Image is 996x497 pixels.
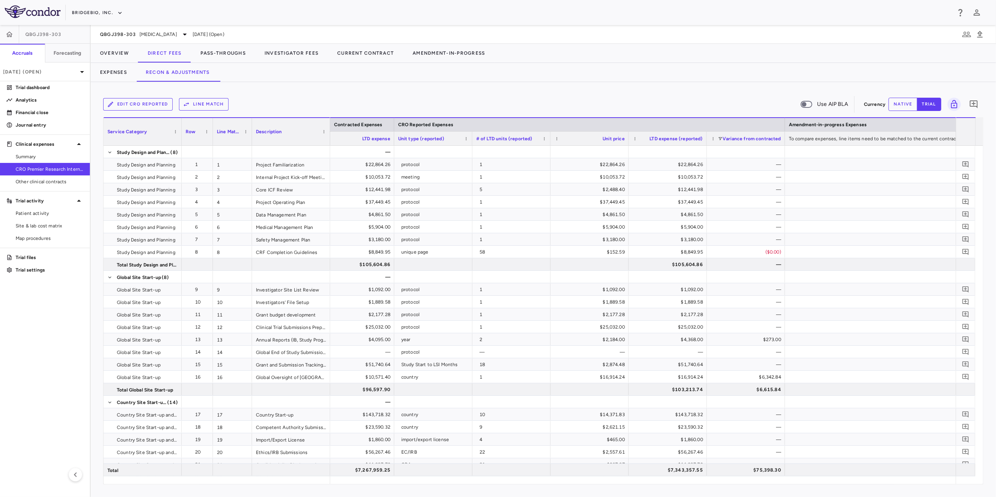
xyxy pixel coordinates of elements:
div: Project Familiarization [252,158,330,170]
div: — [714,408,781,421]
div: $152.59 [558,246,625,258]
div: Grant and Submission Tracking and Updates [252,358,330,370]
svg: Add comment [969,100,978,109]
svg: Add comment [962,236,969,243]
div: 9 [213,283,252,295]
div: Investigators' File Setup [252,296,330,308]
div: $3,180.00 [636,233,703,246]
span: Other clinical contracts [16,178,84,185]
div: $37,449.45 [558,196,625,208]
div: $2,488.40 [558,183,625,196]
svg: Add comment [962,298,969,306]
span: (8) [162,271,169,284]
div: 21 [213,458,252,470]
div: — [714,233,781,246]
div: $25,032.00 [558,321,625,333]
button: Add comment [960,222,971,232]
button: Recon & Adjustments [136,63,219,82]
div: — [714,358,781,371]
span: Study Design and Planning [117,234,175,246]
span: Study Design and Planning [117,146,170,159]
div: 2 [479,333,547,346]
svg: Add comment [962,361,969,368]
div: 1 [479,283,547,296]
span: Line Match [217,129,241,134]
div: 3 [189,183,209,196]
div: Competent Authority Submissions [252,421,330,433]
div: 10 [189,296,209,308]
span: Study Design and Planning [117,196,175,209]
img: logo-full-SnFGN8VE.png [5,5,61,18]
div: 9 [189,283,209,296]
button: Add comment [960,409,971,420]
span: Unit type (reported) [398,136,444,141]
div: $105,604.86 [636,258,703,271]
button: Add comment [960,372,971,382]
svg: Add comment [962,423,969,431]
div: $12,441.98 [636,183,703,196]
svg: Add comment [962,436,969,443]
svg: Add comment [962,211,969,218]
span: Global Site Start-up [117,284,161,296]
div: 6 [189,221,209,233]
svg: Add comment [962,411,969,418]
div: 17 [213,408,252,420]
span: Global Site Start-up [117,359,161,371]
div: $22,864.26 [558,158,625,171]
svg: Add comment [962,323,969,331]
div: Global Oversight of [GEOGRAPHIC_DATA] [252,371,330,383]
div: $23,590.32 [323,421,390,433]
div: $1,092.00 [323,283,390,296]
div: $105,604.86 [323,258,390,271]
span: Global Site Start-up [117,371,161,384]
div: Medical Management Plan [252,221,330,233]
div: $2,184.00 [558,333,625,346]
button: Expenses [91,63,136,82]
div: $5,904.00 [636,221,703,233]
div: ($0.00) [714,246,781,258]
button: Line Match [179,98,229,111]
div: — [714,296,781,308]
span: Study Design and Planning [117,221,175,234]
span: Global Site Start-up [117,321,161,334]
div: $4,861.50 [558,208,625,221]
div: $4,368.00 [636,333,703,346]
div: — [714,321,781,333]
div: $2,177.28 [558,308,625,321]
div: $22,864.26 [636,158,703,171]
button: Add comment [960,172,971,182]
div: $37,449.45 [636,196,703,208]
div: — [714,421,781,433]
div: $96,597.90 [323,383,390,396]
button: Investigator Fees [255,44,328,63]
button: native [889,98,917,111]
div: 13 [189,333,209,346]
div: Investigator Site List Review [252,283,330,295]
div: 1 [479,233,547,246]
svg: Add comment [962,186,969,193]
div: 17 [189,408,209,421]
span: Amendment-in-progress Expenses [789,122,867,127]
div: $2,874.48 [558,358,625,371]
div: $25,032.00 [323,321,390,333]
div: 1 [189,158,209,171]
span: CRO Premier Research International LLC [16,166,84,173]
span: Variance from contracted [722,136,781,141]
div: 1 [479,371,547,383]
span: # of LTD units (reported) [476,136,533,141]
div: Country Start-up [252,408,330,420]
span: Row [186,129,195,134]
div: $16,914.24 [558,371,625,383]
div: $8,849.95 [636,246,703,258]
div: 19 [213,433,252,445]
div: 10 [479,408,547,421]
button: Add comment [960,334,971,345]
div: protocol [401,308,468,321]
div: $2,177.28 [323,308,390,321]
div: — [479,346,547,358]
div: Global End of Study Submissions [252,346,330,358]
svg: Add comment [962,461,969,468]
div: — [323,271,390,283]
p: Trial dashboard [16,84,84,91]
p: Analytics [16,97,84,104]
